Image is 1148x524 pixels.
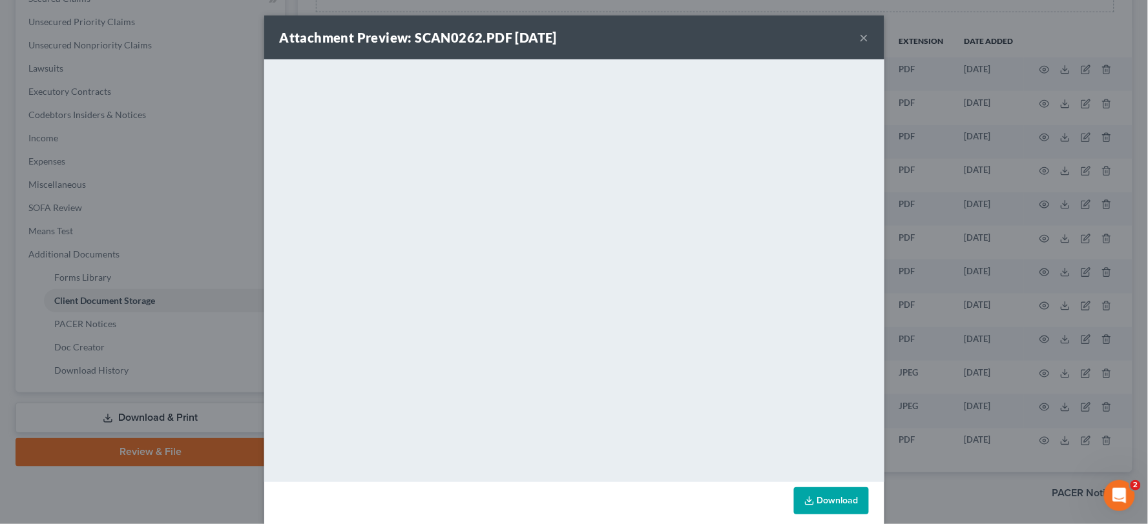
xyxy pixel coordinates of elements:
iframe: <object ng-attr-data='[URL][DOMAIN_NAME]' type='application/pdf' width='100%' height='650px'></ob... [264,59,884,479]
span: 2 [1131,480,1141,490]
a: Download [794,487,869,514]
strong: Attachment Preview: SCAN0262.PDF [DATE] [280,30,558,45]
iframe: Intercom live chat [1104,480,1135,511]
button: × [860,30,869,45]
